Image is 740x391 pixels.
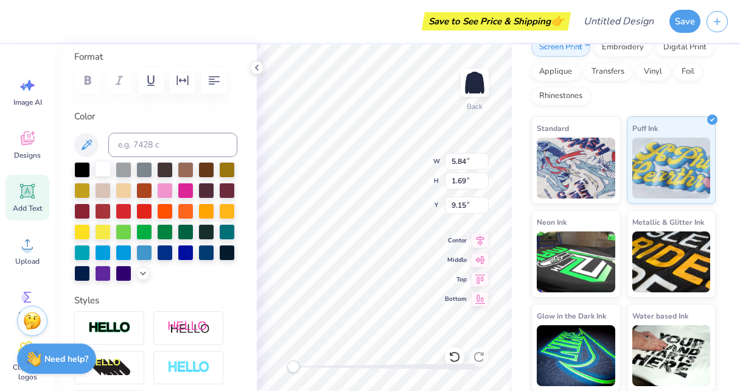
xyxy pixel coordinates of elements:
[445,275,467,284] span: Top
[574,9,663,33] input: Untitled Design
[632,138,711,199] img: Puff Ink
[74,50,237,64] label: Format
[7,362,47,382] span: Clipart & logos
[88,321,131,335] img: Stroke
[537,122,569,135] span: Standard
[537,325,615,386] img: Glow in the Dark Ink
[467,101,483,112] div: Back
[14,150,41,160] span: Designs
[632,122,658,135] span: Puff Ink
[632,216,704,228] span: Metallic & Glitter Ink
[655,38,714,57] div: Digital Print
[669,10,700,33] button: Save
[74,294,99,308] label: Styles
[74,110,237,124] label: Color
[13,97,42,107] span: Image AI
[445,294,467,304] span: Bottom
[88,358,131,378] img: 3D Illusion
[537,309,606,322] span: Glow in the Dark Ink
[674,63,702,81] div: Foil
[445,236,467,245] span: Center
[551,13,564,28] span: 👉
[584,63,632,81] div: Transfers
[594,38,652,57] div: Embroidery
[531,87,590,105] div: Rhinestones
[632,309,688,322] span: Water based Ink
[425,12,568,30] div: Save to See Price & Shipping
[537,231,615,292] img: Neon Ink
[632,231,711,292] img: Metallic & Glitter Ink
[632,325,711,386] img: Water based Ink
[462,71,487,95] img: Back
[287,361,299,373] div: Accessibility label
[167,320,210,336] img: Shadow
[636,63,670,81] div: Vinyl
[537,138,615,199] img: Standard
[108,133,237,157] input: e.g. 7428 c
[445,255,467,265] span: Middle
[531,38,590,57] div: Screen Print
[531,63,580,81] div: Applique
[44,353,88,365] strong: Need help?
[13,203,42,213] span: Add Text
[167,361,210,375] img: Negative Space
[537,216,567,228] span: Neon Ink
[15,256,40,266] span: Upload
